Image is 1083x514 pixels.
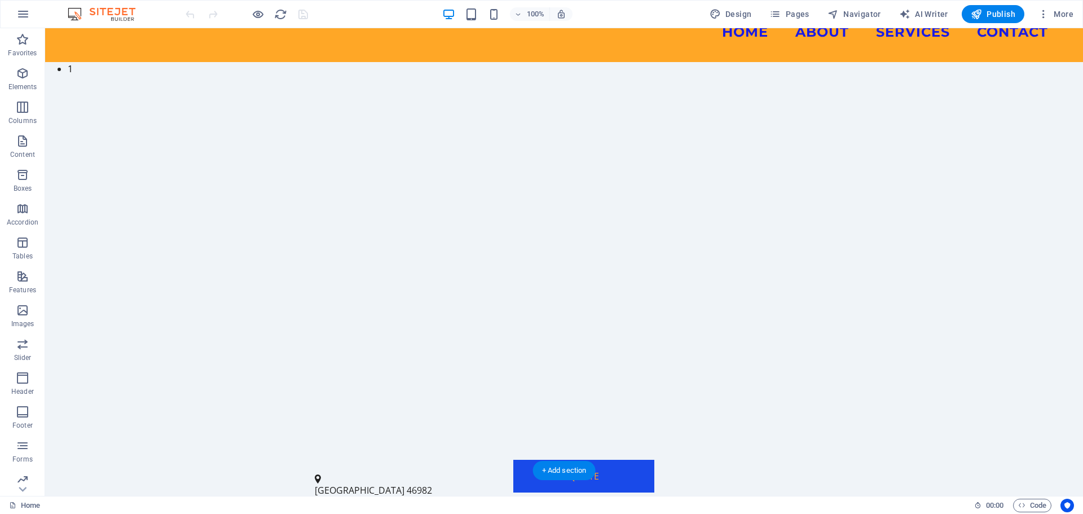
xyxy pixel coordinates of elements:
[994,501,996,509] span: :
[11,387,34,396] p: Header
[533,461,596,480] div: + Add section
[65,7,149,21] img: Editor Logo
[7,218,38,227] p: Accordion
[270,456,359,468] span: [GEOGRAPHIC_DATA]
[705,5,756,23] button: Design
[9,285,36,295] p: Features
[8,49,37,58] p: Favorites
[510,7,550,21] button: 100%
[10,150,35,159] p: Content
[362,456,387,468] span: 46982
[895,5,953,23] button: AI Writer
[1013,499,1051,512] button: Code
[769,8,809,20] span: Pages
[251,7,265,21] button: Click here to leave preview mode and continue editing
[527,7,545,21] h6: 100%
[274,8,287,21] i: Reload page
[274,7,287,21] button: reload
[11,319,34,328] p: Images
[705,5,756,23] div: Design (Ctrl+Alt+Y)
[23,34,28,47] button: 1
[971,8,1015,20] span: Publish
[823,5,886,23] button: Navigator
[14,353,32,362] p: Slider
[1060,499,1074,512] button: Usercentrics
[962,5,1024,23] button: Publish
[556,9,566,19] i: On resize automatically adjust zoom level to fit chosen device.
[8,116,37,125] p: Columns
[710,8,752,20] span: Design
[974,499,1004,512] h6: Session time
[9,499,40,512] a: Click to cancel selection. Double-click to open Pages
[12,252,33,261] p: Tables
[12,421,33,430] p: Footer
[986,499,1003,512] span: 00 00
[14,184,32,193] p: Boxes
[1038,8,1073,20] span: More
[8,82,37,91] p: Elements
[1018,499,1046,512] span: Code
[827,8,881,20] span: Navigator
[765,5,813,23] button: Pages
[899,8,948,20] span: AI Writer
[12,455,33,464] p: Forms
[1033,5,1078,23] button: More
